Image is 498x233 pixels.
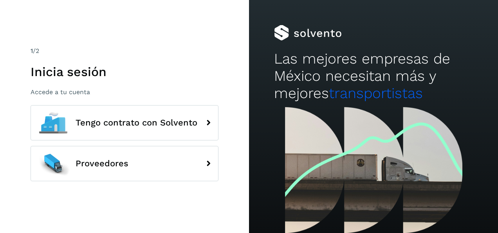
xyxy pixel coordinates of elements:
span: 1 [31,47,33,55]
span: transportistas [329,85,423,102]
span: Tengo contrato con Solvento [76,118,197,127]
button: Proveedores [31,146,218,181]
h1: Inicia sesión [31,64,218,79]
div: /2 [31,46,218,56]
h2: Las mejores empresas de México necesitan más y mejores [274,50,473,102]
button: Tengo contrato con Solvento [31,105,218,140]
p: Accede a tu cuenta [31,88,218,96]
span: Proveedores [76,159,128,168]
